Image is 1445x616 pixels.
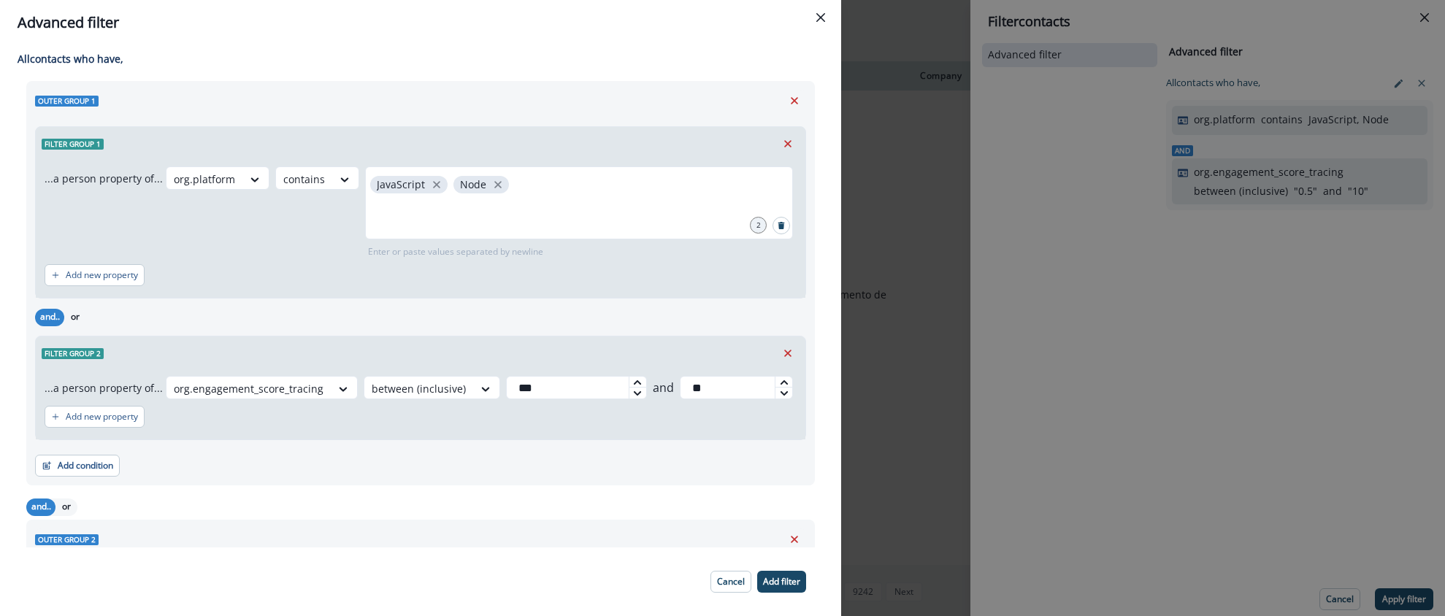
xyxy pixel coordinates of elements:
button: Search [773,217,790,234]
div: 2 [750,217,767,234]
span: Outer group 2 [35,534,99,545]
button: close [429,177,444,192]
button: Close [809,6,832,29]
p: Node [460,179,486,191]
p: JavaScript [377,179,425,191]
button: Remove [776,133,800,155]
p: All contact s who have, [18,51,815,66]
p: Enter or paste values separated by newline [365,245,546,258]
p: Add new property [66,412,138,422]
button: Remove [776,342,800,364]
p: ...a person property of... [45,171,163,186]
button: Cancel [710,571,751,593]
button: and.. [26,498,55,516]
button: Add new property [45,406,145,428]
span: Outer group 1 [35,96,99,107]
p: Add new property [66,270,138,280]
span: Filter group 2 [42,348,104,359]
p: Cancel [717,577,745,587]
button: Add new property [45,264,145,286]
button: Remove [783,528,806,550]
div: Advanced filter [18,12,824,34]
button: close [491,177,505,192]
button: or [55,498,77,516]
button: Remove [783,90,806,112]
p: ...a person property of... [45,380,163,396]
span: Filter group 1 [42,139,104,150]
button: Add condition [35,455,120,477]
button: or [64,309,86,326]
p: Add filter [763,577,800,587]
p: and [653,379,674,396]
button: Add filter [757,571,806,593]
button: and.. [35,309,64,326]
